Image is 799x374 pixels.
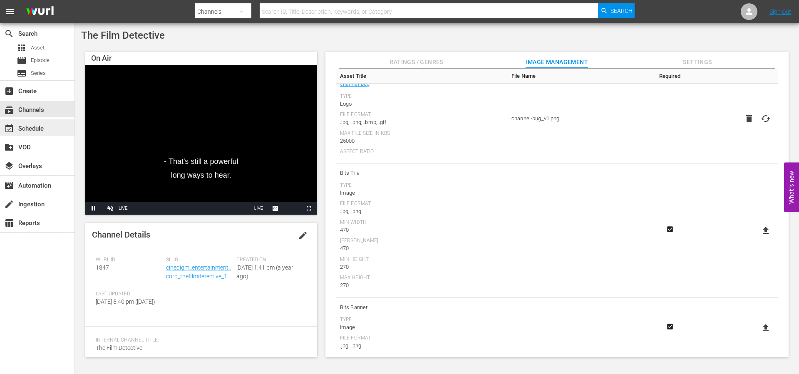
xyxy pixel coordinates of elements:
span: Series [31,69,46,77]
div: Type [340,317,503,323]
div: Aspect Ratio [340,149,503,155]
div: .jpg, .png, .bmp, .gif [340,118,503,126]
span: Asset [31,44,45,52]
button: Picture-in-Picture [284,202,300,215]
button: Seek to live, currently playing live [251,202,267,215]
span: Series [17,68,27,78]
span: Channel Details [92,230,150,240]
div: 25000 [340,137,503,145]
div: [PERSON_NAME] [340,238,503,244]
div: Logo [340,100,503,108]
span: Schedule [4,124,14,134]
span: 1847 [96,264,109,271]
span: Episode [17,56,27,66]
span: The Film Detective [81,30,165,41]
span: The Film Detective [96,344,142,351]
svg: Required [665,225,675,233]
div: Min Width [340,219,503,226]
span: [DATE] 1:41 pm (a year ago) [236,264,293,280]
button: Fullscreen [300,202,317,215]
span: Ingestion [4,199,14,209]
span: [DATE] 5:40 pm ([DATE]) [96,298,155,305]
span: Last Updated: [96,291,162,297]
a: channel-bug [340,79,370,89]
div: Image [340,323,503,332]
div: Type [340,182,503,189]
div: LIVE [119,202,128,215]
th: File Name [507,69,652,84]
div: File Format [340,335,503,342]
div: Image [340,189,503,197]
div: .jpg, .png [340,342,503,350]
div: File Format [340,201,503,207]
div: .jpg, .png [340,207,503,215]
div: 270 [340,281,503,290]
span: edit [298,230,308,240]
span: Created On: [236,257,303,263]
span: VOD [4,142,14,152]
td: channel-bug_v1.png [507,74,652,163]
span: Wurl ID: [96,257,162,263]
span: Ratings / Genres [385,57,448,67]
th: Required [652,69,688,84]
span: LIVE [254,206,263,211]
span: Asset [17,43,27,53]
span: Internal Channel Title: [96,337,303,344]
div: Video Player [85,65,317,215]
div: Type [340,93,503,100]
span: Bits Tile [340,168,503,178]
button: Captions [267,202,284,215]
span: Bits Banner [340,302,503,313]
button: Open Feedback Widget [784,162,799,212]
span: Automation [4,181,14,191]
div: 470 [340,244,503,253]
span: Create [4,86,14,96]
span: On Air [91,54,112,62]
div: File Format [340,111,503,118]
a: Sign Out [769,8,791,15]
span: Reports [4,218,14,228]
span: Episode [31,56,50,64]
span: Overlays [4,161,14,171]
div: Max File Size In Kbs [340,130,503,137]
button: Unmute [102,202,119,215]
span: menu [5,7,15,17]
button: Pause [85,202,102,215]
div: Max Height [340,275,503,281]
img: ans4CAIJ8jUAAAAAAAAAAAAAAAAAAAAAAAAgQb4GAAAAAAAAAAAAAAAAAAAAAAAAJMjXAAAAAAAAAAAAAAAAAAAAAAAAgAT5G... [20,2,60,22]
span: Channels [4,105,14,115]
button: Search [598,3,635,18]
svg: Required [665,323,675,330]
span: Search [610,3,633,18]
span: Image Management [526,57,588,67]
a: cinedigm_entertainment_corp_thefilmdetective_1 [166,264,231,280]
div: 470 [340,226,503,234]
button: edit [293,225,313,245]
div: Min Height [340,256,503,263]
span: Settings [666,57,729,67]
div: 270 [340,263,503,271]
span: Slug: [166,257,232,263]
th: Asset Title [336,69,507,84]
span: Search [4,29,14,39]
